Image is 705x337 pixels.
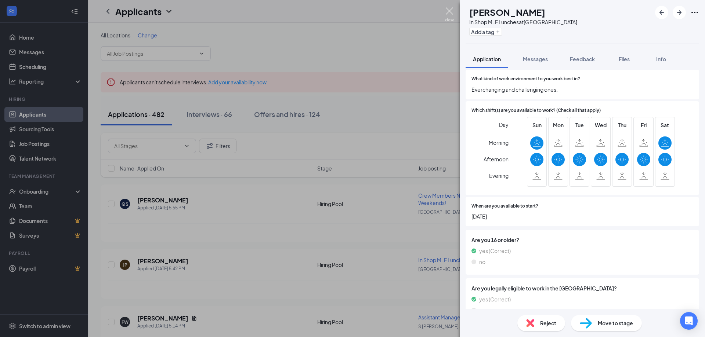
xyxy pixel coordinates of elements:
div: In Shop M-F Lunches at [GEOGRAPHIC_DATA] [469,18,577,26]
span: no [479,258,485,266]
span: Morning [489,136,509,149]
span: Are you 16 or older? [471,236,693,244]
span: Day [499,121,509,129]
svg: Ellipses [690,8,699,17]
span: Move to stage [598,319,633,327]
span: Evening [489,169,509,182]
div: Open Intercom Messenger [680,312,698,330]
span: Sun [530,121,543,129]
span: What kind of work environment to you work best in? [471,76,580,83]
span: Application [473,56,501,62]
svg: ArrowLeftNew [657,8,666,17]
span: Afternoon [484,153,509,166]
span: When are you available to start? [471,203,538,210]
span: Reject [540,319,556,327]
svg: Plus [496,30,500,34]
span: yes (Correct) [479,295,511,303]
h1: [PERSON_NAME] [469,6,545,18]
span: Messages [523,56,548,62]
span: Are you legally eligible to work in the [GEOGRAPHIC_DATA]? [471,284,693,292]
span: Files [619,56,630,62]
svg: ArrowRight [675,8,684,17]
span: Info [656,56,666,62]
span: Which shift(s) are you available to work? (Check all that apply) [471,107,601,114]
span: no [479,306,485,314]
span: Sat [658,121,672,129]
span: [DATE] [471,212,693,220]
span: Feedback [570,56,595,62]
button: ArrowRight [673,6,686,19]
span: Thu [615,121,629,129]
span: Fri [637,121,650,129]
button: ArrowLeftNew [655,6,668,19]
span: Everchanging and challenging ones. [471,85,693,94]
span: Tue [573,121,586,129]
button: PlusAdd a tag [469,28,502,36]
span: Mon [552,121,565,129]
span: Wed [594,121,607,129]
span: yes (Correct) [479,247,511,255]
